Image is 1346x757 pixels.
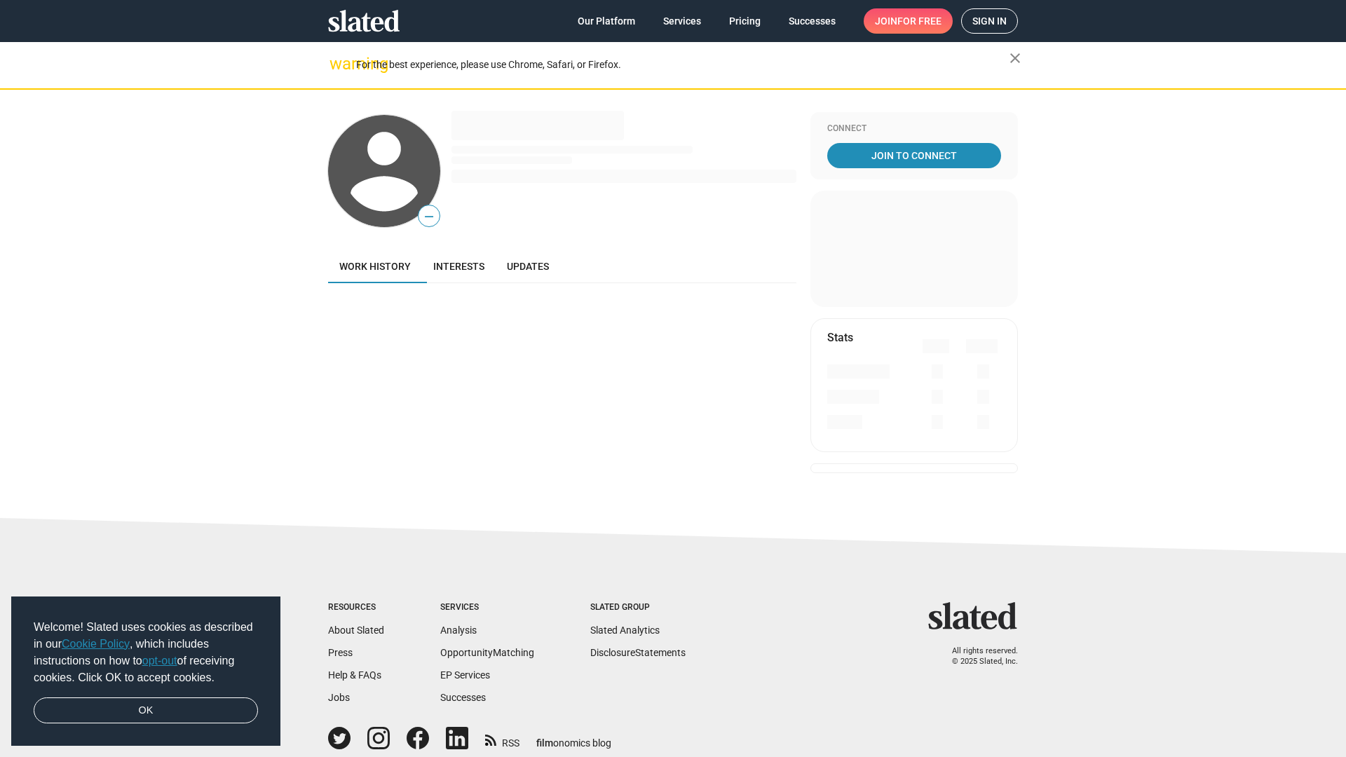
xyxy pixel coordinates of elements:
[718,8,772,34] a: Pricing
[652,8,712,34] a: Services
[663,8,701,34] span: Services
[937,646,1018,667] p: All rights reserved. © 2025 Slated, Inc.
[339,261,411,272] span: Work history
[328,647,353,658] a: Press
[507,261,549,272] span: Updates
[356,55,1009,74] div: For the best experience, please use Chrome, Safari, or Firefox.
[328,692,350,703] a: Jobs
[897,8,941,34] span: for free
[827,330,853,345] mat-card-title: Stats
[328,602,384,613] div: Resources
[578,8,635,34] span: Our Platform
[566,8,646,34] a: Our Platform
[485,728,519,750] a: RSS
[34,697,258,724] a: dismiss cookie message
[827,123,1001,135] div: Connect
[972,9,1007,33] span: Sign in
[729,8,761,34] span: Pricing
[440,602,534,613] div: Services
[440,625,477,636] a: Analysis
[34,619,258,686] span: Welcome! Slated uses cookies as described in our , which includes instructions on how to of recei...
[142,655,177,667] a: opt-out
[419,207,440,226] span: —
[864,8,953,34] a: Joinfor free
[440,669,490,681] a: EP Services
[422,250,496,283] a: Interests
[875,8,941,34] span: Join
[440,647,534,658] a: OpportunityMatching
[536,725,611,750] a: filmonomics blog
[789,8,836,34] span: Successes
[328,250,422,283] a: Work history
[590,625,660,636] a: Slated Analytics
[830,143,998,168] span: Join To Connect
[328,625,384,636] a: About Slated
[62,638,130,650] a: Cookie Policy
[777,8,847,34] a: Successes
[440,692,486,703] a: Successes
[590,647,686,658] a: DisclosureStatements
[590,602,686,613] div: Slated Group
[433,261,484,272] span: Interests
[827,143,1001,168] a: Join To Connect
[536,737,553,749] span: film
[11,596,280,746] div: cookieconsent
[329,55,346,72] mat-icon: warning
[328,669,381,681] a: Help & FAQs
[961,8,1018,34] a: Sign in
[496,250,560,283] a: Updates
[1007,50,1024,67] mat-icon: close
